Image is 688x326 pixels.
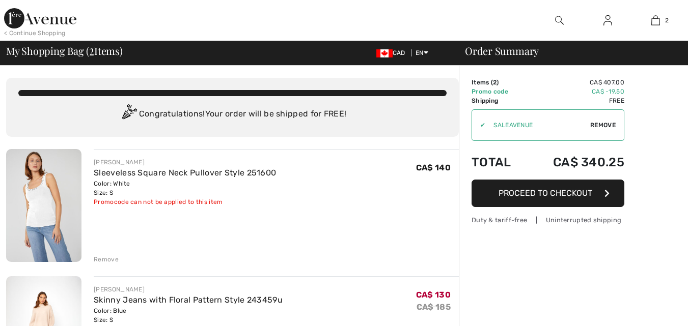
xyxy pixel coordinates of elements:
[472,180,624,207] button: Proceed to Checkout
[94,179,276,197] div: Color: White Size: S
[472,145,526,180] td: Total
[472,215,624,225] div: Duty & tariff-free | Uninterrupted shipping
[6,149,81,262] img: Sleeveless Square Neck Pullover Style 251600
[89,43,94,56] span: 2
[485,110,590,140] input: Promo code
[595,14,620,27] a: Sign In
[472,78,526,87] td: Items ( )
[665,16,669,25] span: 2
[18,104,447,125] div: Congratulations! Your order will be shipped for FREE!
[94,306,283,324] div: Color: Blue Size: S
[376,49,393,57] img: Canadian Dollar
[416,163,451,172] span: CA$ 140
[526,87,624,96] td: CA$ -19.50
[417,302,451,312] s: CA$ 185
[416,49,428,56] span: EN
[94,255,119,264] div: Remove
[94,295,283,305] a: Skinny Jeans with Floral Pattern Style 243459u
[555,14,564,26] img: search the website
[590,121,616,130] span: Remove
[94,168,276,177] a: Sleeveless Square Neck Pullover Style 251600
[4,28,66,38] div: < Continue Shopping
[526,96,624,105] td: Free
[94,197,276,206] div: Promocode can not be applied to this item
[632,14,679,26] a: 2
[526,145,624,180] td: CA$ 340.25
[94,285,283,294] div: [PERSON_NAME]
[472,121,485,130] div: ✔
[499,188,592,198] span: Proceed to Checkout
[493,79,497,86] span: 2
[416,290,451,300] span: CA$ 130
[453,46,682,56] div: Order Summary
[6,46,123,56] span: My Shopping Bag ( Items)
[472,87,526,96] td: Promo code
[472,96,526,105] td: Shipping
[94,158,276,167] div: [PERSON_NAME]
[651,14,660,26] img: My Bag
[526,78,624,87] td: CA$ 407.00
[4,8,76,28] img: 1ère Avenue
[119,104,139,125] img: Congratulation2.svg
[376,49,409,56] span: CAD
[603,14,612,26] img: My Info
